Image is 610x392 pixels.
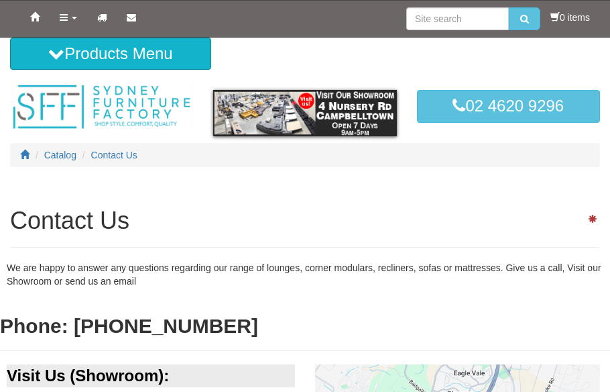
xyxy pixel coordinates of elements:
a: 02 4620 9296 [417,90,600,122]
li: 0 items [550,11,590,24]
button: Products Menu [10,38,211,70]
div: Visit Us (Showroom): [7,364,295,387]
h1: Contact Us [10,207,600,234]
a: Catalog [44,150,76,160]
img: showroom.gif [213,90,396,136]
img: Sydney Furniture Factory [10,83,193,131]
input: Site search [406,7,509,30]
a: Contact Us [91,150,137,160]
